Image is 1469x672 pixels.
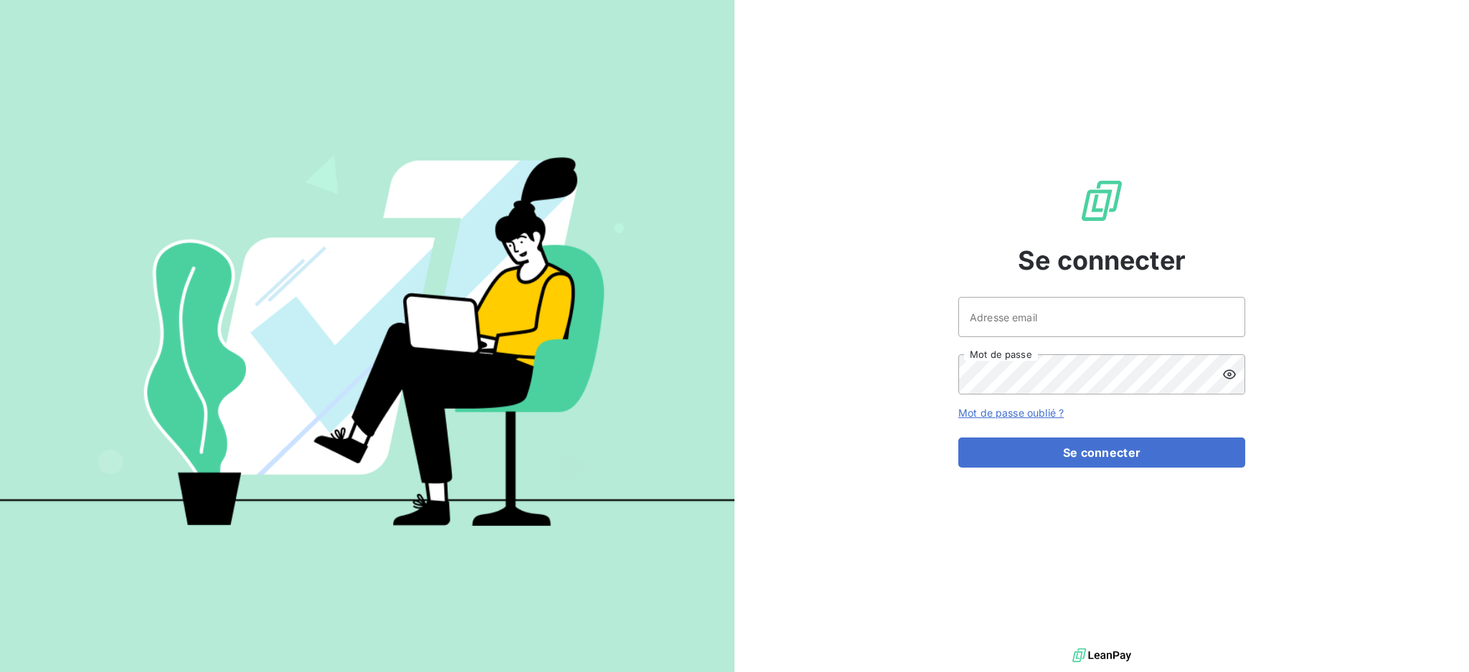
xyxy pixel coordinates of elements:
input: placeholder [958,297,1245,337]
img: logo [1072,645,1131,666]
span: Se connecter [1018,241,1186,280]
button: Se connecter [958,437,1245,468]
img: Logo LeanPay [1079,178,1125,224]
a: Mot de passe oublié ? [958,407,1064,419]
